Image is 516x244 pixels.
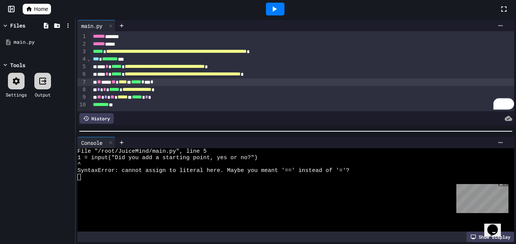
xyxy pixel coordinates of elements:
div: 6 [77,71,87,78]
div: 5 [77,63,87,71]
div: 3 [77,48,87,55]
span: File "/root/JuiceMind/main.py", line 5 [77,148,207,155]
span: Fold line [87,56,91,62]
div: 7 [77,78,87,86]
span: 1 = input("Did you add a starting point, yes or no?") [77,155,258,161]
div: 8 [77,86,87,94]
div: Output [35,91,51,98]
div: Tools [10,61,25,69]
div: main.py [14,38,73,46]
div: Show display [467,232,514,242]
div: History [79,113,114,124]
iframe: chat widget [484,214,508,236]
div: 9 [77,94,87,101]
div: main.py [77,22,106,30]
div: 10 [77,101,87,109]
a: Home [23,4,51,14]
div: main.py [77,20,116,31]
div: Files [10,21,25,29]
span: SyntaxError: cannot assign to literal here. Maybe you meant '==' instead of '='? [77,167,349,174]
div: To enrich screen reader interactions, please activate Accessibility in Grammarly extension settings [91,31,514,111]
div: Console [77,137,116,148]
div: Console [77,139,106,147]
div: 2 [77,40,87,48]
div: 1 [77,33,87,40]
div: Settings [6,91,27,98]
div: Chat with us now!Close [3,3,52,48]
iframe: To enrich screen reader interactions, please activate Accessibility in Grammarly extension settings [453,181,508,213]
span: Home [34,5,48,13]
span: ^ [77,161,81,167]
div: 4 [77,55,87,63]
